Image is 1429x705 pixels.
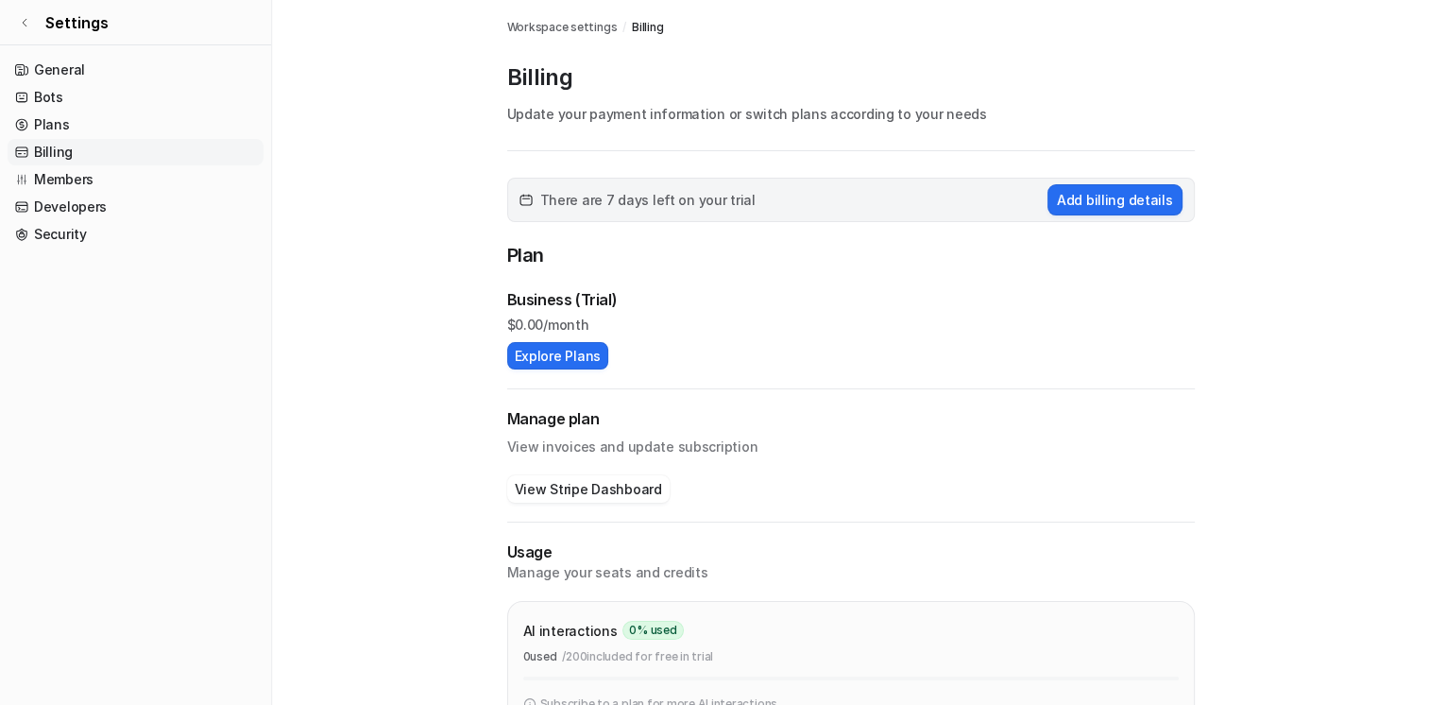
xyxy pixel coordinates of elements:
[507,563,1195,582] p: Manage your seats and credits
[523,621,618,641] p: AI interactions
[507,475,670,503] button: View Stripe Dashboard
[562,648,713,665] p: / 200 included for free in trial
[507,241,1195,273] p: Plan
[507,342,608,370] button: Explore Plans
[507,408,1195,430] h2: Manage plan
[507,542,1195,563] p: Usage
[1047,184,1182,215] button: Add billing details
[632,19,663,36] a: Billing
[622,19,626,36] span: /
[8,221,264,248] a: Security
[8,112,264,138] a: Plans
[507,62,1195,93] p: Billing
[523,648,557,665] p: 0 used
[8,57,264,83] a: General
[507,104,1195,124] p: Update your payment information or switch plans according to your needs
[540,190,756,210] span: There are 7 days left on your trial
[507,315,1195,335] p: $ 0.00/month
[45,11,109,34] span: Settings
[8,166,264,193] a: Members
[507,19,618,36] a: Workspace settings
[8,139,264,165] a: Billing
[507,288,618,311] p: Business (Trial)
[507,430,1195,456] p: View invoices and update subscription
[8,194,264,220] a: Developers
[622,621,683,640] span: 0 % used
[519,194,533,207] img: calender-icon.svg
[8,84,264,111] a: Bots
